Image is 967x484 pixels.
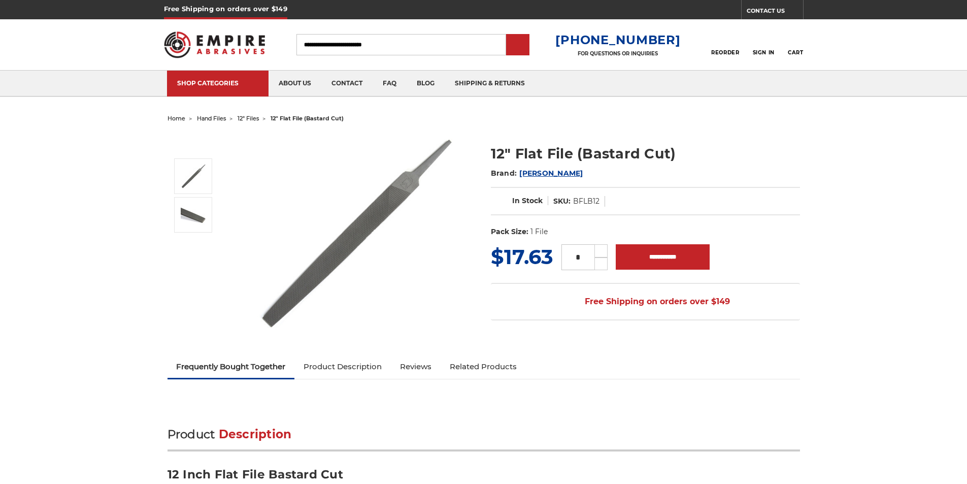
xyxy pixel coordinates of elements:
[573,196,599,207] dd: BFLB12
[321,71,373,96] a: contact
[555,33,680,47] a: [PHONE_NUMBER]
[254,133,457,334] img: 12" Flat Bastard File
[391,356,441,378] a: Reviews
[491,227,528,237] dt: Pack Size:
[445,71,535,96] a: shipping & returns
[560,292,730,312] span: Free Shipping on orders over $149
[788,34,803,56] a: Cart
[553,196,571,207] dt: SKU:
[407,71,445,96] a: blog
[530,227,548,237] dd: 1 File
[441,356,526,378] a: Related Products
[788,49,803,56] span: Cart
[238,115,259,122] a: 12" files
[491,144,800,164] h1: 12" Flat File (Bastard Cut)
[711,49,739,56] span: Reorder
[271,115,344,122] span: 12" flat file (bastard cut)
[168,115,185,122] a: home
[177,79,258,87] div: SHOP CATEGORIES
[519,169,583,178] a: [PERSON_NAME]
[294,356,391,378] a: Product Description
[269,71,321,96] a: about us
[491,169,517,178] span: Brand:
[747,5,803,19] a: CONTACT US
[555,50,680,57] p: FOR QUESTIONS OR INQUIRIES
[508,35,528,55] input: Submit
[181,164,206,189] img: 12" Flat Bastard File
[164,25,265,64] img: Empire Abrasives
[373,71,407,96] a: faq
[181,205,206,224] img: 12 inch flat file bastard double cut
[491,244,553,269] span: $17.63
[168,356,295,378] a: Frequently Bought Together
[711,34,739,55] a: Reorder
[753,49,775,56] span: Sign In
[219,427,292,441] span: Description
[197,115,226,122] a: hand files
[168,427,215,441] span: Product
[512,196,543,205] span: In Stock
